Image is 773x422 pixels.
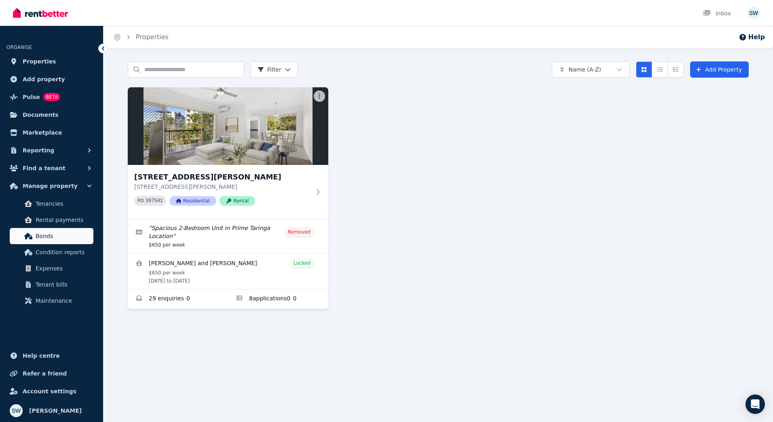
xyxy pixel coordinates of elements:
[103,26,178,49] nav: Breadcrumb
[10,196,93,212] a: Tenancies
[746,395,765,414] div: Open Intercom Messenger
[10,293,93,309] a: Maintenance
[703,9,731,17] div: Inbox
[134,171,310,183] h3: [STREET_ADDRESS][PERSON_NAME]
[23,181,78,191] span: Manage property
[23,57,56,66] span: Properties
[6,53,97,70] a: Properties
[6,107,97,123] a: Documents
[6,178,97,194] button: Manage property
[23,369,67,378] span: Refer a friend
[314,91,325,102] button: More options
[36,280,90,289] span: Tenant bills
[10,260,93,276] a: Expenses
[36,264,90,273] span: Expenses
[23,74,65,84] span: Add property
[128,289,228,309] a: Enquiries for Unit 8/162 Swann Rd, Taringa
[10,228,93,244] a: Bonds
[128,219,328,253] a: Edit listing: Spacious 2-Bedroom Unit in Prime Taringa Location
[10,244,93,260] a: Condition reports
[169,196,216,206] span: Residential
[23,146,54,155] span: Reporting
[23,128,62,137] span: Marketplace
[10,212,93,228] a: Rental payments
[568,65,601,74] span: Name (A-Z)
[10,276,93,293] a: Tenant bills
[220,196,255,206] span: Rental
[137,198,144,203] small: PID
[146,198,163,204] code: 397541
[134,183,310,191] p: [STREET_ADDRESS][PERSON_NAME]
[552,61,629,78] button: Name (A-Z)
[13,7,68,19] img: RentBetter
[690,61,749,78] a: Add Property
[747,6,760,19] img: Sam Watson
[636,61,652,78] button: Card view
[6,365,97,382] a: Refer a friend
[739,32,765,42] button: Help
[6,142,97,158] button: Reporting
[6,71,97,87] a: Add property
[6,89,97,105] a: PulseBETA
[228,289,328,309] a: Applications for Unit 8/162 Swann Rd, Taringa
[136,33,169,41] a: Properties
[29,406,82,416] span: [PERSON_NAME]
[23,163,65,173] span: Find a tenant
[36,199,90,209] span: Tenancies
[23,110,59,120] span: Documents
[128,253,328,289] a: View details for Amity Fricker and Jessica Perchman
[10,404,23,417] img: Sam Watson
[128,87,328,165] img: Unit 8/162 Swann Rd, Taringa
[667,61,684,78] button: Expanded list view
[36,247,90,257] span: Condition reports
[36,231,90,241] span: Bonds
[6,124,97,141] a: Marketplace
[636,61,684,78] div: View options
[6,160,97,176] button: Find a tenant
[23,92,40,102] span: Pulse
[6,383,97,399] a: Account settings
[128,87,328,219] a: Unit 8/162 Swann Rd, Taringa[STREET_ADDRESS][PERSON_NAME][STREET_ADDRESS][PERSON_NAME]PID 397541R...
[36,215,90,225] span: Rental payments
[251,61,298,78] button: Filter
[6,348,97,364] a: Help centre
[36,296,90,306] span: Maintenance
[43,93,60,101] span: BETA
[652,61,668,78] button: Compact list view
[23,386,76,396] span: Account settings
[23,351,60,361] span: Help centre
[258,65,281,74] span: Filter
[6,44,32,50] span: ORGANISE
